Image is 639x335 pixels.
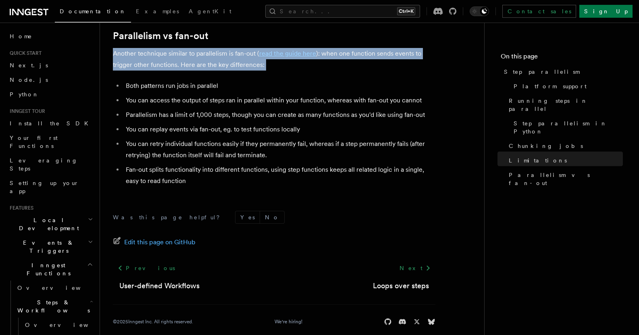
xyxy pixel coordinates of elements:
[509,97,623,113] span: Running steps in parallel
[259,50,316,57] a: read the guide here
[397,7,415,15] kbd: Ctrl+K
[510,79,623,94] a: Platform support
[506,94,623,116] a: Running steps in parallel
[10,180,79,194] span: Setting up your app
[113,318,193,325] div: © 2025 Inngest Inc. All rights reserved.
[123,80,435,92] li: Both patterns run jobs in parallel
[514,119,623,135] span: Step parallelism in Python
[184,2,236,22] a: AgentKit
[506,153,623,168] a: Limitations
[395,261,435,275] a: Next
[6,216,88,232] span: Local Development
[123,95,435,106] li: You can access the output of steps ran in parallel within your function, whereas with fan-out you...
[10,91,39,98] span: Python
[25,322,108,328] span: Overview
[113,48,435,71] p: Another technique similar to parallelism is fan-out ( ): when one function sends events to trigge...
[10,77,48,83] span: Node.js
[6,29,95,44] a: Home
[17,285,100,291] span: Overview
[14,281,95,295] a: Overview
[136,8,179,15] span: Examples
[123,124,435,135] li: You can replay events via fan-out, eg. to test functions locally
[113,30,208,42] a: Parallelism vs fan-out
[10,120,93,127] span: Install the SDK
[6,235,95,258] button: Events & Triggers
[123,164,435,187] li: Fan-out splits functionality into different functions, using step functions keeps all related log...
[131,2,184,22] a: Examples
[6,213,95,235] button: Local Development
[14,295,95,318] button: Steps & Workflows
[113,213,225,221] p: Was this page helpful?
[6,108,45,114] span: Inngest tour
[6,73,95,87] a: Node.js
[501,52,623,65] h4: On this page
[6,205,33,211] span: Features
[6,176,95,198] a: Setting up your app
[55,2,131,23] a: Documentation
[235,211,260,223] button: Yes
[123,138,435,161] li: You can retry individual functions easily if they permanently fail, whereas if a step permanently...
[509,142,583,150] span: Chunking jobs
[60,8,126,15] span: Documentation
[6,153,95,176] a: Leveraging Steps
[10,62,48,69] span: Next.js
[10,32,32,40] span: Home
[506,139,623,153] a: Chunking jobs
[6,261,87,277] span: Inngest Functions
[510,116,623,139] a: Step parallelism in Python
[501,65,623,79] a: Step parallelism
[6,258,95,281] button: Inngest Functions
[509,171,623,187] span: Parallelism vs fan-out
[260,211,284,223] button: No
[10,157,78,172] span: Leveraging Steps
[265,5,420,18] button: Search...Ctrl+K
[6,50,42,56] span: Quick start
[502,5,576,18] a: Contact sales
[14,298,90,314] span: Steps & Workflows
[6,87,95,102] a: Python
[275,318,302,325] a: We're hiring!
[113,237,196,248] a: Edit this page on GitHub
[22,318,95,332] a: Overview
[123,109,435,121] li: Parallelism has a limit of 1,000 steps, though you can create as many functions as you'd like usi...
[6,239,88,255] span: Events & Triggers
[10,135,58,149] span: Your first Functions
[6,131,95,153] a: Your first Functions
[509,156,567,164] span: Limitations
[6,116,95,131] a: Install the SDK
[119,280,200,291] a: User-defined Workflows
[189,8,231,15] span: AgentKit
[506,168,623,190] a: Parallelism vs fan-out
[514,82,587,90] span: Platform support
[470,6,489,16] button: Toggle dark mode
[6,58,95,73] a: Next.js
[113,261,179,275] a: Previous
[373,280,429,291] a: Loops over steps
[579,5,633,18] a: Sign Up
[124,237,196,248] span: Edit this page on GitHub
[504,68,579,76] span: Step parallelism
